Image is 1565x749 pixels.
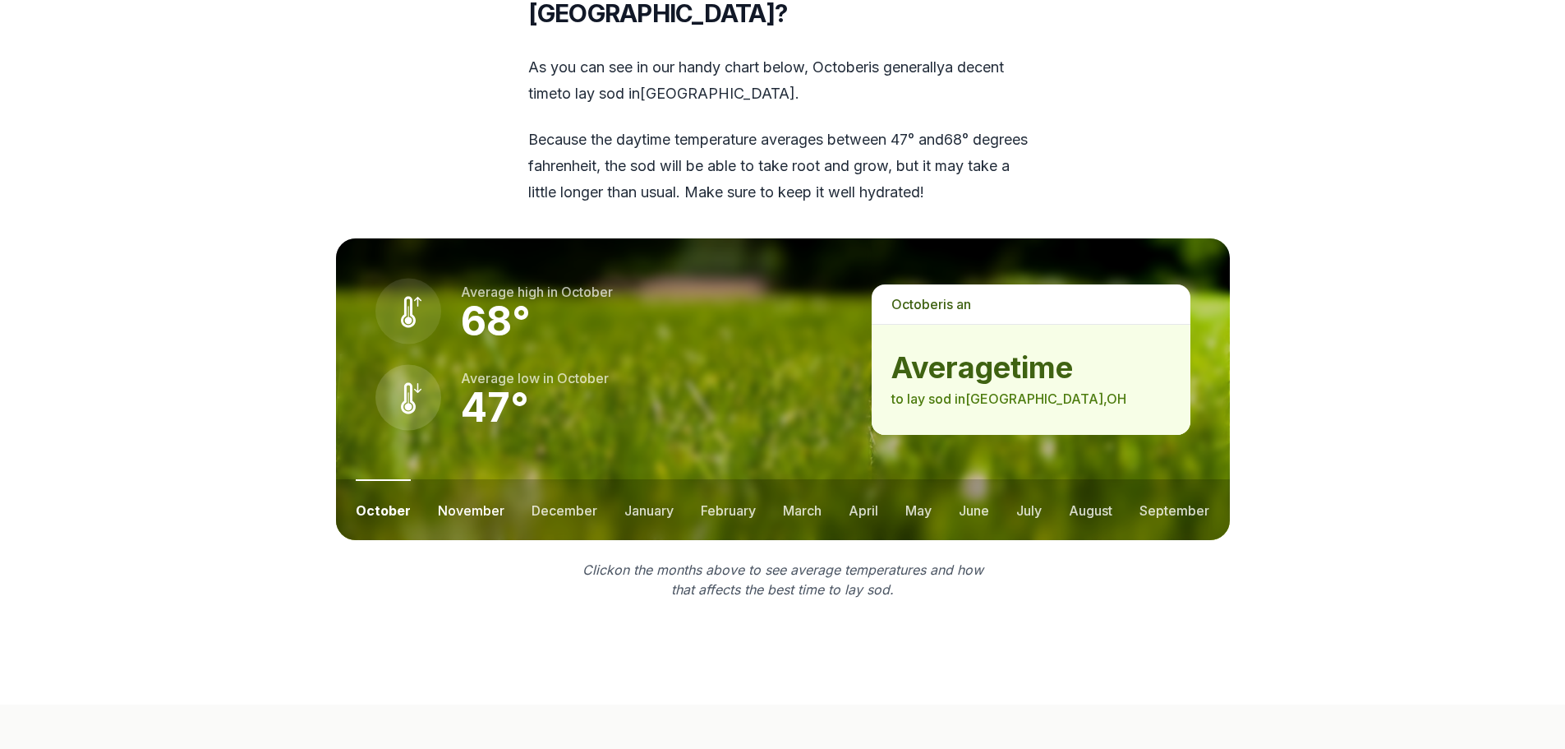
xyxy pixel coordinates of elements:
[461,297,531,345] strong: 68 °
[905,479,932,540] button: may
[532,479,597,540] button: december
[1139,479,1209,540] button: september
[461,368,609,388] p: Average low in
[356,479,411,540] button: october
[783,479,822,540] button: march
[461,383,529,432] strong: 47 °
[959,479,989,540] button: june
[573,560,993,599] p: Click on the months above to see average temperatures and how that affects the best time to lay sod.
[461,282,613,302] p: Average high in
[438,479,504,540] button: november
[1069,479,1112,540] button: august
[557,370,609,386] span: october
[561,284,613,300] span: october
[528,54,1038,206] div: As you can see in our handy chart below, is generally a decent time to lay sod in [GEOGRAPHIC_DAT...
[849,479,878,540] button: april
[891,296,943,312] span: october
[891,351,1170,384] strong: average time
[701,479,756,540] button: february
[624,479,674,540] button: january
[812,58,868,76] span: october
[528,127,1038,206] p: Because the daytime temperature averages between 47 ° and 68 ° degrees fahrenheit, the sod will b...
[891,389,1170,409] p: to lay sod in [GEOGRAPHIC_DATA] , OH
[1016,479,1042,540] button: july
[872,284,1190,324] p: is a n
